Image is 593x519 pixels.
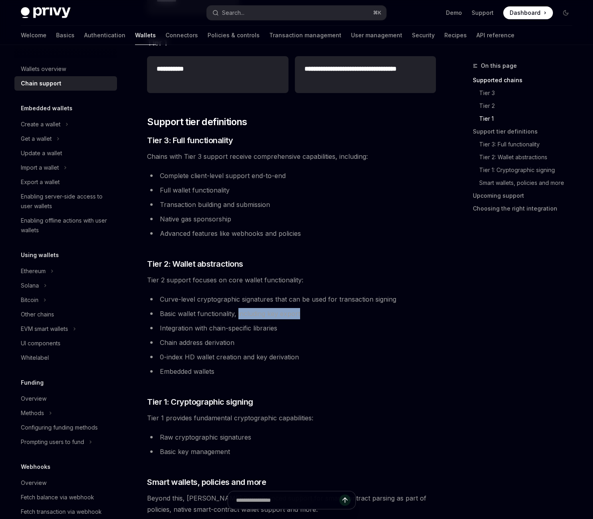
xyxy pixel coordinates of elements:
span: Tier 2 support focuses on core wallet functionality: [147,274,436,286]
a: Tier 2 [479,99,579,112]
a: Overview [14,391,117,406]
div: Solana [21,281,39,290]
div: Methods [21,408,44,418]
a: Other chains [14,307,117,322]
div: Chain support [21,79,61,88]
button: Search...⌘K [207,6,386,20]
a: Configuring funding methods [14,420,117,435]
div: EVM smart wallets [21,324,68,334]
span: Tier 1: Cryptographic signing [147,396,253,407]
a: API reference [476,26,514,45]
li: Basic wallet functionality, including key export [147,308,436,319]
li: Basic key management [147,446,436,457]
div: Ethereum [21,266,46,276]
a: Transaction management [269,26,341,45]
a: Welcome [21,26,46,45]
div: UI components [21,339,61,348]
h5: Using wallets [21,250,59,260]
a: Security [412,26,435,45]
a: Chain support [14,76,117,91]
div: Prompting users to fund [21,437,84,447]
a: Export a wallet [14,175,117,189]
div: Enabling server-side access to user wallets [21,192,112,211]
li: Full wallet functionality [147,184,436,196]
div: Search... [222,8,244,18]
a: Support [472,9,494,17]
a: Tier 3 [479,87,579,99]
a: Authentication [84,26,125,45]
a: Tier 1: Cryptographic signing [479,164,579,176]
span: Tier 2: Wallet abstractions [147,258,243,270]
div: Export a wallet [21,177,60,187]
li: Embedded wallets [147,366,436,377]
li: 0-index HD wallet creation and key derivation [147,351,436,363]
li: Complete client-level support end-to-end [147,170,436,181]
div: Bitcoin [21,295,38,305]
button: Toggle dark mode [559,6,572,19]
div: Wallets overview [21,64,66,74]
div: Other chains [21,310,54,319]
span: Tier 1 provides fundamental cryptographic capabilities: [147,412,436,424]
h5: Embedded wallets [21,103,73,113]
div: Import a wallet [21,163,59,172]
span: ⌘ K [373,10,381,16]
button: Send message [339,495,351,506]
a: Wallets overview [14,62,117,76]
li: Curve-level cryptographic signatures that can be used for transaction signing [147,294,436,305]
a: Tier 1 [479,112,579,125]
span: Chains with Tier 3 support receive comprehensive capabilities, including: [147,151,436,162]
div: Fetch transaction via webhook [21,507,102,517]
a: Fetch balance via webhook [14,490,117,505]
a: Overview [14,476,117,490]
div: Configuring funding methods [21,423,98,432]
li: Integration with chain-specific libraries [147,322,436,334]
div: Get a wallet [21,134,52,144]
div: Update a wallet [21,148,62,158]
a: Connectors [165,26,198,45]
a: Smart wallets, policies and more [479,176,579,189]
li: Advanced features like webhooks and policies [147,228,436,239]
span: Support tier definitions [147,116,247,128]
li: Chain address derivation [147,337,436,348]
a: Enabling server-side access to user wallets [14,189,117,213]
div: Enabling offline actions with user wallets [21,216,112,235]
span: Smart wallets, policies and more [147,476,266,488]
li: Transaction building and submission [147,199,436,210]
li: Native gas sponsorship [147,213,436,225]
a: Whitelabel [14,351,117,365]
a: Support tier definitions [473,125,579,138]
a: Basics [56,26,75,45]
a: Choosing the right integration [473,202,579,215]
a: Tier 3: Full functionality [479,138,579,151]
img: dark logo [21,7,71,18]
a: Upcoming support [473,189,579,202]
a: Dashboard [503,6,553,19]
li: Raw cryptographic signatures [147,432,436,443]
a: Enabling offline actions with user wallets [14,213,117,237]
span: On this page [481,61,517,71]
a: Supported chains [473,74,579,87]
a: Wallets [135,26,156,45]
h5: Webhooks [21,462,50,472]
a: Fetch transaction via webhook [14,505,117,519]
a: Demo [446,9,462,17]
a: User management [351,26,402,45]
div: Overview [21,394,46,403]
a: UI components [14,336,117,351]
span: Tier 3: Full functionality [147,135,233,146]
h5: Funding [21,378,44,387]
a: Policies & controls [208,26,260,45]
div: Create a wallet [21,120,61,129]
div: Whitelabel [21,353,49,363]
a: Tier 2: Wallet abstractions [479,151,579,164]
a: Recipes [444,26,467,45]
div: Fetch balance via webhook [21,493,94,502]
div: Overview [21,478,46,488]
a: Update a wallet [14,146,117,160]
span: Dashboard [510,9,541,17]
